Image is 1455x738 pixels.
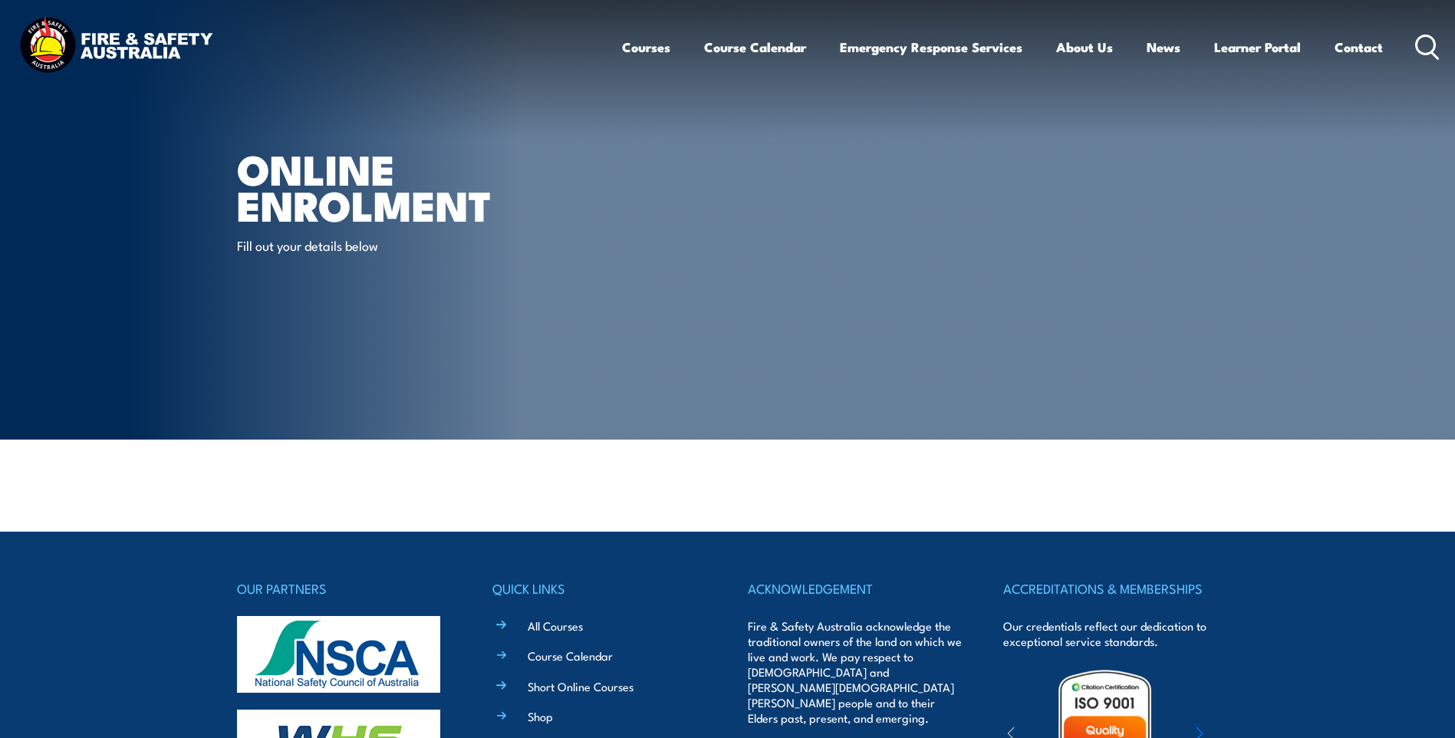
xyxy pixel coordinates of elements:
[748,578,963,599] h4: ACKNOWLEDGEMENT
[840,27,1022,68] a: Emergency Response Services
[1147,27,1180,68] a: News
[704,27,806,68] a: Course Calendar
[1335,27,1383,68] a: Contact
[237,236,517,254] p: Fill out your details below
[528,647,613,664] a: Course Calendar
[492,578,707,599] h4: QUICK LINKS
[528,618,583,634] a: All Courses
[1003,578,1218,599] h4: ACCREDITATIONS & MEMBERSHIPS
[622,27,670,68] a: Courses
[237,578,452,599] h4: OUR PARTNERS
[528,678,634,694] a: Short Online Courses
[237,616,440,693] img: nsca-logo-footer
[1214,27,1301,68] a: Learner Portal
[748,618,963,726] p: Fire & Safety Australia acknowledge the traditional owners of the land on which we live and work....
[237,150,616,222] h1: Online Enrolment
[1056,27,1113,68] a: About Us
[1003,618,1218,649] p: Our credentials reflect our dedication to exceptional service standards.
[528,708,553,724] a: Shop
